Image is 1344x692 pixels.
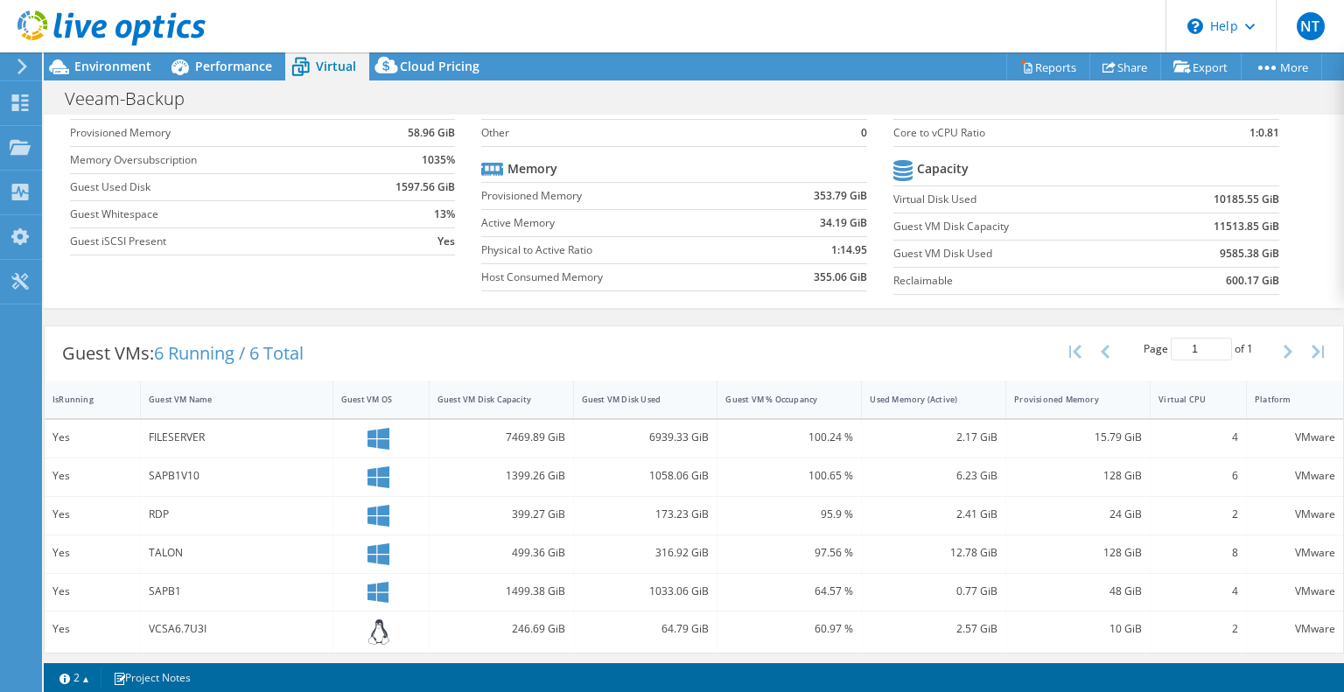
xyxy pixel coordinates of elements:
[195,58,272,74] span: Performance
[870,466,997,486] div: 6.23 GiB
[582,505,710,524] div: 173.23 GiB
[1014,619,1142,639] div: 10 GiB
[45,326,321,381] div: Guest VMs:
[52,619,132,639] div: Yes
[434,206,455,223] b: 13%
[870,619,997,639] div: 2.57 GiB
[893,218,1145,235] label: Guest VM Disk Capacity
[70,151,355,169] label: Memory Oversubscription
[1297,12,1325,40] span: NT
[149,582,325,601] div: SAPB1
[1158,505,1238,524] div: 2
[1255,619,1335,639] div: VMware
[1214,191,1279,208] b: 10185.55 GiB
[1249,124,1279,142] b: 1:0.81
[582,543,710,563] div: 316.92 GiB
[341,394,400,405] div: Guest VM OS
[1006,53,1090,80] a: Reports
[893,245,1145,262] label: Guest VM Disk Used
[481,124,849,142] label: Other
[893,272,1145,290] label: Reclaimable
[52,582,132,601] div: Yes
[1014,428,1142,447] div: 15.79 GiB
[725,428,853,447] div: 100.24 %
[1158,619,1238,639] div: 2
[1160,53,1242,80] a: Export
[1014,505,1142,524] div: 24 GiB
[917,160,969,178] b: Capacity
[52,394,111,405] div: IsRunning
[1255,582,1335,601] div: VMware
[437,582,565,601] div: 1499.38 GiB
[582,466,710,486] div: 1058.06 GiB
[861,124,867,142] b: 0
[101,667,203,689] a: Project Notes
[1171,338,1232,360] input: jump to page
[395,178,455,196] b: 1597.56 GiB
[52,543,132,563] div: Yes
[1014,543,1142,563] div: 128 GiB
[582,619,710,639] div: 64.79 GiB
[814,269,867,286] b: 355.06 GiB
[149,543,325,563] div: TALON
[437,466,565,486] div: 1399.26 GiB
[1255,394,1314,405] div: Platform
[1255,505,1335,524] div: VMware
[1144,338,1253,360] span: Page of
[1255,428,1335,447] div: VMware
[437,233,455,250] b: Yes
[870,505,997,524] div: 2.41 GiB
[1226,272,1279,290] b: 600.17 GiB
[400,58,479,74] span: Cloud Pricing
[1158,428,1238,447] div: 4
[893,191,1145,208] label: Virtual Disk Used
[1247,341,1253,356] span: 1
[725,619,853,639] div: 60.97 %
[437,505,565,524] div: 399.27 GiB
[725,394,832,405] div: Guest VM % Occupancy
[1158,394,1217,405] div: Virtual CPU
[149,394,304,405] div: Guest VM Name
[70,178,355,196] label: Guest Used Disk
[831,241,867,259] b: 1:14.95
[1241,53,1322,80] a: More
[814,187,867,205] b: 353.79 GiB
[481,187,755,205] label: Provisioned Memory
[52,466,132,486] div: Yes
[1220,245,1279,262] b: 9585.38 GiB
[1158,582,1238,601] div: 4
[725,505,853,524] div: 95.9 %
[149,505,325,524] div: RDP
[437,619,565,639] div: 246.69 GiB
[1158,466,1238,486] div: 6
[70,206,355,223] label: Guest Whitespace
[870,428,997,447] div: 2.17 GiB
[149,619,325,639] div: VCSA6.7U3I
[870,394,976,405] div: Used Memory (Active)
[70,233,355,250] label: Guest iSCSI Present
[507,160,557,178] b: Memory
[725,466,853,486] div: 100.65 %
[154,341,304,365] span: 6 Running / 6 Total
[820,214,867,232] b: 34.19 GiB
[1158,543,1238,563] div: 8
[1255,466,1335,486] div: VMware
[70,124,355,142] label: Provisioned Memory
[725,543,853,563] div: 97.56 %
[52,428,132,447] div: Yes
[1255,543,1335,563] div: VMware
[582,428,710,447] div: 6939.33 GiB
[481,241,755,259] label: Physical to Active Ratio
[149,428,325,447] div: FILESERVER
[47,667,101,689] a: 2
[893,124,1191,142] label: Core to vCPU Ratio
[582,582,710,601] div: 1033.06 GiB
[437,543,565,563] div: 499.36 GiB
[74,58,151,74] span: Environment
[149,466,325,486] div: SAPB1V10
[1014,394,1121,405] div: Provisioned Memory
[1014,582,1142,601] div: 48 GiB
[1014,466,1142,486] div: 128 GiB
[437,394,544,405] div: Guest VM Disk Capacity
[316,58,356,74] span: Virtual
